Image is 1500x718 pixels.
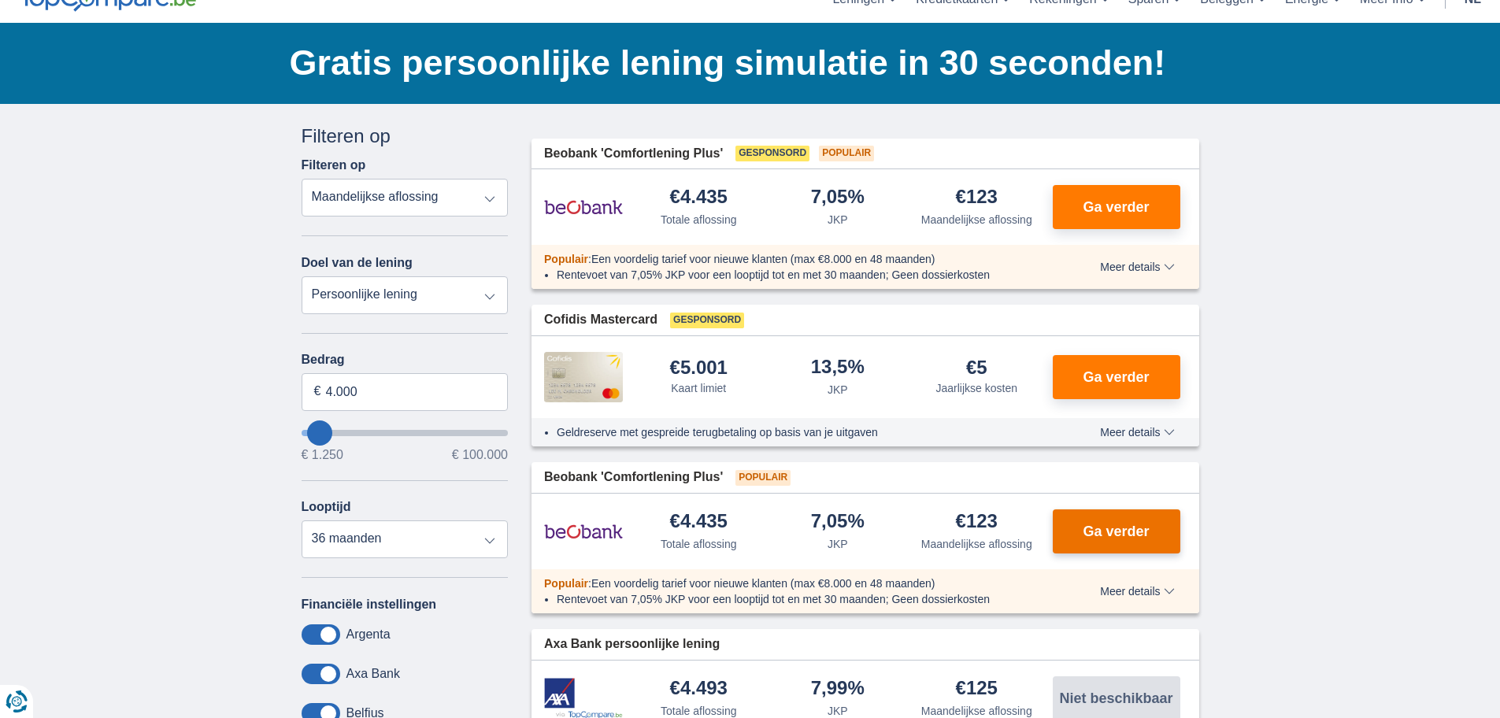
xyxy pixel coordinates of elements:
[302,449,343,461] span: € 1.250
[956,679,998,700] div: €125
[544,468,723,487] span: Beobank 'Comfortlening Plus'
[452,449,508,461] span: € 100.000
[544,577,588,590] span: Populair
[811,512,865,533] div: 7,05%
[302,256,413,270] label: Doel van de lening
[314,383,321,401] span: €
[811,187,865,209] div: 7,05%
[661,212,737,228] div: Totale aflossing
[1083,200,1149,214] span: Ga verder
[921,212,1032,228] div: Maandelijkse aflossing
[661,536,737,552] div: Totale aflossing
[936,380,1018,396] div: Jaarlijkse kosten
[544,145,723,163] span: Beobank 'Comfortlening Plus'
[302,123,509,150] div: Filteren op
[828,382,848,398] div: JKP
[557,424,1043,440] li: Geldreserve met gespreide terugbetaling op basis van je uitgaven
[346,667,400,681] label: Axa Bank
[956,512,998,533] div: €123
[302,500,351,514] label: Looptijd
[1100,427,1174,438] span: Meer details
[811,679,865,700] div: 7,99%
[670,679,728,700] div: €4.493
[346,627,391,642] label: Argenta
[1053,355,1180,399] button: Ga verder
[819,146,874,161] span: Populair
[544,635,720,653] span: Axa Bank persoonlijke lening
[302,158,366,172] label: Filteren op
[1100,586,1174,597] span: Meer details
[1053,185,1180,229] button: Ga verder
[921,536,1032,552] div: Maandelijkse aflossing
[591,253,935,265] span: Een voordelig tarief voor nieuwe klanten (max €8.000 en 48 maanden)
[302,598,437,612] label: Financiële instellingen
[671,380,726,396] div: Kaart limiet
[544,311,657,329] span: Cofidis Mastercard
[735,146,809,161] span: Gesponsord
[670,187,728,209] div: €4.435
[956,187,998,209] div: €123
[1059,691,1172,705] span: Niet beschikbaar
[557,591,1043,607] li: Rentevoet van 7,05% JKP voor een looptijd tot en met 30 maanden; Geen dossierkosten
[1053,509,1180,553] button: Ga verder
[302,353,509,367] label: Bedrag
[290,39,1199,87] h1: Gratis persoonlijke lening simulatie in 30 seconden!
[1083,524,1149,538] span: Ga verder
[1088,426,1186,439] button: Meer details
[1088,585,1186,598] button: Meer details
[735,470,791,486] span: Populair
[828,212,848,228] div: JKP
[544,512,623,551] img: product.pl.alt Beobank
[670,358,728,377] div: €5.001
[670,313,744,328] span: Gesponsord
[1088,261,1186,273] button: Meer details
[531,576,1055,591] div: :
[544,187,623,227] img: product.pl.alt Beobank
[544,352,623,402] img: product.pl.alt Cofidis CC
[966,358,987,377] div: €5
[1100,261,1174,272] span: Meer details
[544,253,588,265] span: Populair
[811,357,865,379] div: 13,5%
[302,430,509,436] input: wantToBorrow
[531,251,1055,267] div: :
[557,267,1043,283] li: Rentevoet van 7,05% JKP voor een looptijd tot en met 30 maanden; Geen dossierkosten
[670,512,728,533] div: €4.435
[1083,370,1149,384] span: Ga verder
[828,536,848,552] div: JKP
[591,577,935,590] span: Een voordelig tarief voor nieuwe klanten (max €8.000 en 48 maanden)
